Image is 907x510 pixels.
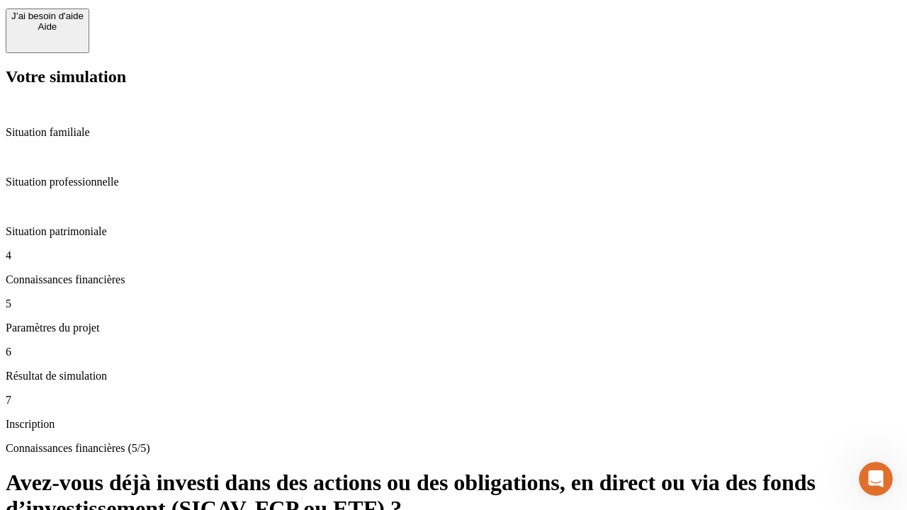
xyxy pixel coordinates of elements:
button: J’ai besoin d'aideAide [6,8,89,53]
p: Situation professionnelle [6,176,901,188]
p: Résultat de simulation [6,370,901,382]
p: 6 [6,346,901,358]
p: Situation familiale [6,126,901,139]
iframe: Intercom live chat [859,462,893,496]
div: Aide [11,21,84,32]
p: Inscription [6,418,901,431]
p: Connaissances financières [6,273,901,286]
p: 4 [6,249,901,262]
p: 5 [6,297,901,310]
p: 7 [6,394,901,407]
h2: Votre simulation [6,67,901,86]
p: Connaissances financières (5/5) [6,442,901,455]
p: Situation patrimoniale [6,225,901,238]
div: J’ai besoin d'aide [11,11,84,21]
p: Paramètres du projet [6,322,901,334]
